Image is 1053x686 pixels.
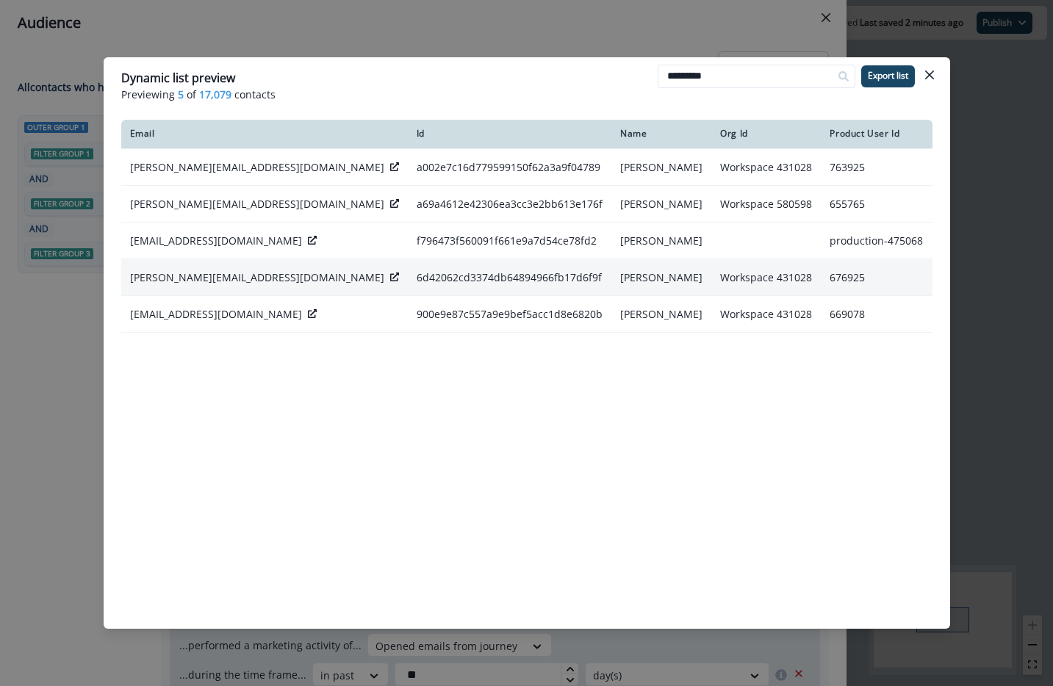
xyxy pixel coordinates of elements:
[821,223,932,259] td: production-475068
[408,223,611,259] td: f796473f560091f661e9a7d54ce78fd2
[821,259,932,296] td: 676925
[611,223,711,259] td: [PERSON_NAME]
[121,87,932,102] p: Previewing of contacts
[611,149,711,186] td: [PERSON_NAME]
[130,234,302,248] p: [EMAIL_ADDRESS][DOMAIN_NAME]
[720,128,812,140] div: Org Id
[711,259,821,296] td: Workspace 431028
[711,149,821,186] td: Workspace 431028
[417,128,603,140] div: Id
[408,186,611,223] td: a69a4612e42306ea3cc3e2bb613e176f
[130,128,399,140] div: Email
[821,186,932,223] td: 655765
[408,296,611,333] td: 900e9e87c557a9e9bef5acc1d8e6820b
[821,296,932,333] td: 669078
[199,87,231,102] span: 17,079
[918,63,941,87] button: Close
[130,307,302,322] p: [EMAIL_ADDRESS][DOMAIN_NAME]
[130,270,384,285] p: [PERSON_NAME][EMAIL_ADDRESS][DOMAIN_NAME]
[121,69,235,87] p: Dynamic list preview
[711,296,821,333] td: Workspace 431028
[868,71,908,81] p: Export list
[178,87,184,102] span: 5
[861,65,915,87] button: Export list
[130,160,384,175] p: [PERSON_NAME][EMAIL_ADDRESS][DOMAIN_NAME]
[611,296,711,333] td: [PERSON_NAME]
[408,259,611,296] td: 6d42062cd3374db64894966fb17d6f9f
[830,128,923,140] div: Product User Id
[130,197,384,212] p: [PERSON_NAME][EMAIL_ADDRESS][DOMAIN_NAME]
[408,149,611,186] td: a002e7c16d779599150f62a3a9f04789
[620,128,702,140] div: Name
[821,149,932,186] td: 763925
[611,259,711,296] td: [PERSON_NAME]
[611,186,711,223] td: [PERSON_NAME]
[711,186,821,223] td: Workspace 580598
